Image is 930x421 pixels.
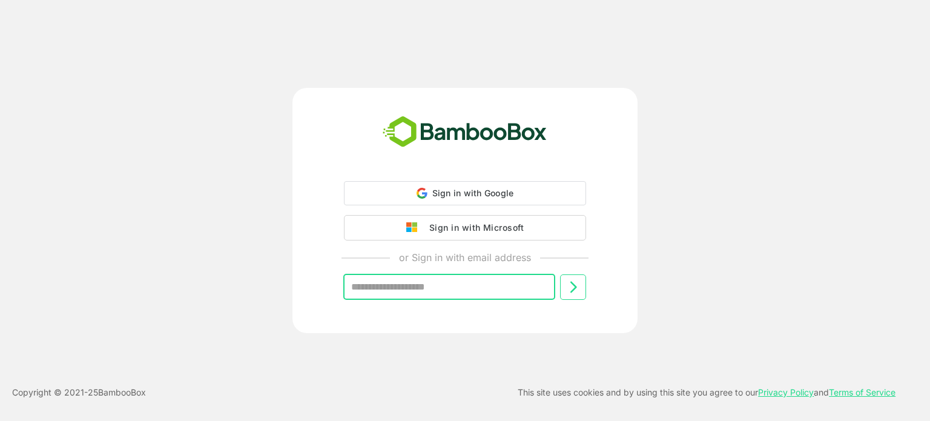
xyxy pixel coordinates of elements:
div: Sign in with Microsoft [423,220,524,236]
button: Sign in with Microsoft [344,215,586,240]
p: This site uses cookies and by using this site you agree to our and [518,385,895,400]
a: Terms of Service [829,387,895,397]
a: Privacy Policy [758,387,814,397]
span: Sign in with Google [432,188,514,198]
div: Sign in with Google [344,181,586,205]
p: Copyright © 2021- 25 BambooBox [12,385,146,400]
img: bamboobox [376,112,553,152]
img: google [406,222,423,233]
p: or Sign in with email address [399,250,531,265]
